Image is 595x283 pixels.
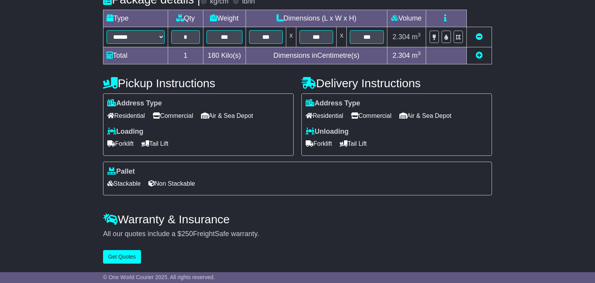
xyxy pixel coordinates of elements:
[181,230,193,238] span: 250
[301,77,492,90] h4: Delivery Instructions
[168,10,203,27] td: Qty
[203,10,246,27] td: Weight
[103,47,168,64] td: Total
[103,213,492,226] h4: Warranty & Insurance
[103,77,294,90] h4: Pickup Instructions
[340,138,367,150] span: Tail Lift
[203,47,246,64] td: Kilo(s)
[412,33,421,41] span: m
[103,250,141,264] button: Get Quotes
[306,110,343,122] span: Residential
[399,110,452,122] span: Air & Sea Depot
[476,52,483,59] a: Add new item
[168,47,203,64] td: 1
[107,110,145,122] span: Residential
[107,128,143,136] label: Loading
[107,178,141,190] span: Stackable
[148,178,195,190] span: Non Stackable
[103,274,215,280] span: © One World Courier 2025. All rights reserved.
[306,99,360,108] label: Address Type
[337,27,347,47] td: x
[306,128,349,136] label: Unloading
[107,167,135,176] label: Pallet
[246,10,387,27] td: Dimensions (L x W x H)
[392,33,410,41] span: 2.304
[387,10,426,27] td: Volume
[201,110,253,122] span: Air & Sea Depot
[412,52,421,59] span: m
[153,110,193,122] span: Commercial
[306,138,332,150] span: Forklift
[208,52,219,59] span: 180
[476,33,483,41] a: Remove this item
[103,230,492,238] div: All our quotes include a $ FreightSafe warranty.
[418,50,421,56] sup: 3
[392,52,410,59] span: 2.304
[103,10,168,27] td: Type
[107,138,134,150] span: Forklift
[418,32,421,38] sup: 3
[107,99,162,108] label: Address Type
[246,47,387,64] td: Dimensions in Centimetre(s)
[286,27,296,47] td: x
[351,110,391,122] span: Commercial
[141,138,169,150] span: Tail Lift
